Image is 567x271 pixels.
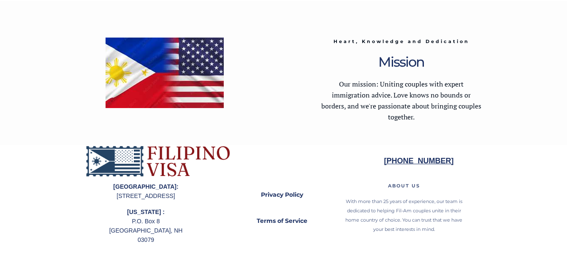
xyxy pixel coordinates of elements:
[321,79,481,122] span: Our mission: Uniting couples with expert immigration advice. Love knows no bounds or borders, and...
[378,54,424,70] span: Mission
[242,211,322,231] a: Terms of Service
[242,185,322,205] a: Privacy Policy
[107,182,185,201] p: [STREET_ADDRESS]
[107,207,185,244] p: P.O. Box 8 [GEOGRAPHIC_DATA], NH 03079
[345,198,462,232] span: With more than 25 years of experience, our team is dedicated to helping Fil-Am couples unite in t...
[388,183,420,189] span: ABOUT US
[384,157,454,165] strong: [PHONE_NUMBER]
[257,217,307,225] strong: Terms of Service
[113,183,178,190] strong: [GEOGRAPHIC_DATA]:
[384,158,454,165] a: [PHONE_NUMBER]
[261,191,303,198] strong: Privacy Policy
[127,209,165,215] strong: [US_STATE] :
[334,38,469,44] span: Heart, Knowledge and Dedication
